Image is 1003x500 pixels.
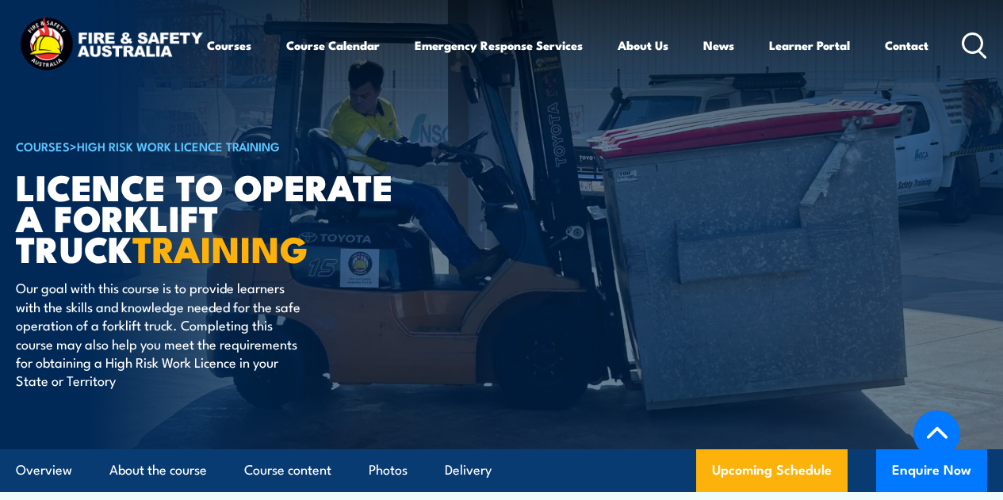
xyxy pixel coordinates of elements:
[77,137,280,155] a: High Risk Work Licence Training
[132,220,308,275] strong: TRAINING
[618,26,668,64] a: About Us
[286,26,380,64] a: Course Calendar
[696,449,848,492] a: Upcoming Schedule
[876,449,987,492] button: Enquire Now
[16,136,408,155] h6: >
[415,26,583,64] a: Emergency Response Services
[369,449,408,491] a: Photos
[16,170,408,263] h1: Licence to operate a forklift truck
[769,26,850,64] a: Learner Portal
[703,26,734,64] a: News
[885,26,928,64] a: Contact
[109,449,207,491] a: About the course
[16,278,305,389] p: Our goal with this course is to provide learners with the skills and knowledge needed for the saf...
[16,137,70,155] a: COURSES
[445,449,492,491] a: Delivery
[244,449,331,491] a: Course content
[16,449,72,491] a: Overview
[207,26,251,64] a: Courses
